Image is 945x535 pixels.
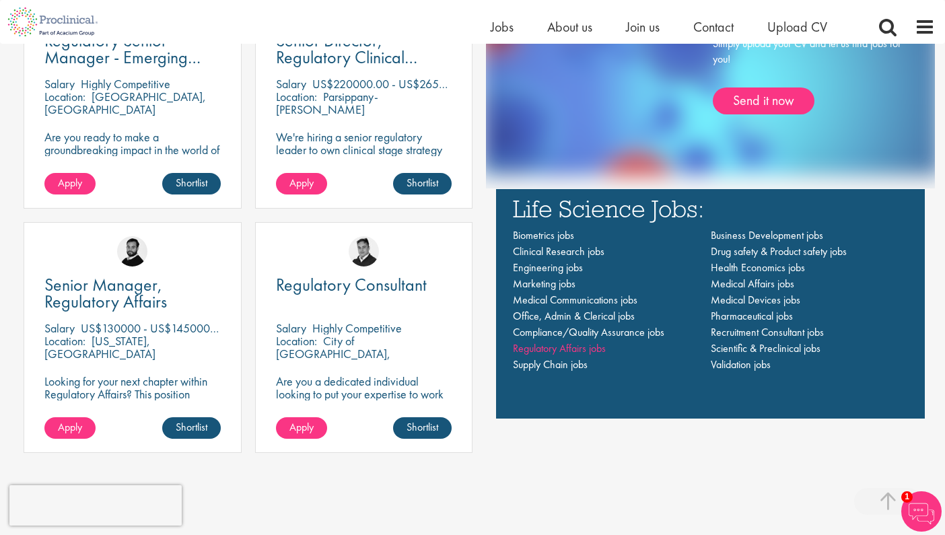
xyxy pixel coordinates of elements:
a: Upload CV [767,18,827,36]
nav: Main navigation [513,227,908,373]
span: Apply [58,420,82,434]
a: Apply [276,173,327,194]
span: Senior Director, Regulatory Clinical Strategy [276,29,417,85]
p: Are you ready to make a groundbreaking impact in the world of biotechnology? Join a growing compa... [44,131,221,194]
a: Shortlist [393,173,452,194]
a: Clinical Research jobs [513,244,604,258]
a: Drug safety & Product safety jobs [711,244,847,258]
a: Apply [44,417,96,439]
a: Recruitment Consultant jobs [711,325,824,339]
a: Regulatory Consultant [276,277,452,293]
a: Shortlist [162,417,221,439]
span: Location: [276,333,317,349]
p: Looking for your next chapter within Regulatory Affairs? This position leading projects and worki... [44,375,221,439]
span: Apply [289,176,314,190]
iframe: reCAPTCHA [9,485,182,526]
p: We're hiring a senior regulatory leader to own clinical stage strategy across multiple programs. [276,131,452,169]
a: Medical Devices jobs [711,293,800,307]
a: Marketing jobs [513,277,575,291]
a: Validation jobs [711,357,771,371]
span: 1 [901,491,913,503]
a: Regulatory Senior Manager - Emerging Markets [44,32,221,66]
a: Senior Director, Regulatory Clinical Strategy [276,32,452,66]
p: US$220000.00 - US$265000 per annum + Highly Competitive Salary [312,76,644,92]
a: Apply [44,173,96,194]
a: Supply Chain jobs [513,357,588,371]
span: Salary [276,76,306,92]
a: Scientific & Preclinical jobs [711,341,820,355]
a: Shortlist [162,173,221,194]
span: Location: [44,89,85,104]
div: Simply upload your CV and let us find jobs for you! [713,36,901,114]
a: Medical Affairs jobs [711,277,794,291]
p: Highly Competitive [312,320,402,336]
a: Apply [276,417,327,439]
a: Engineering jobs [513,260,583,275]
a: Medical Communications jobs [513,293,637,307]
span: Salary [276,320,306,336]
a: Compliance/Quality Assurance jobs [513,325,664,339]
span: Apply [58,176,82,190]
p: Highly Competitive [81,76,170,92]
a: Business Development jobs [711,228,823,242]
a: Biometrics jobs [513,228,574,242]
span: Regulatory Consultant [276,273,427,296]
p: Are you a dedicated individual looking to put your expertise to work fully flexibly in a remote p... [276,375,452,452]
span: Salary [44,320,75,336]
a: Regulatory Affairs jobs [513,341,606,355]
a: Office, Admin & Clerical jobs [513,309,635,323]
span: Apply [289,420,314,434]
a: Health Economics jobs [711,260,805,275]
span: Senior Manager, Regulatory Affairs [44,273,167,313]
span: Regulatory Senior Manager - Emerging Markets [44,29,201,85]
img: Chatbot [901,491,942,532]
p: [US_STATE], [GEOGRAPHIC_DATA] [44,333,155,361]
span: Location: [44,333,85,349]
a: Pharmaceutical jobs [711,309,793,323]
a: Shortlist [393,417,452,439]
a: Send it now [713,87,814,114]
p: [GEOGRAPHIC_DATA], [GEOGRAPHIC_DATA] [44,89,206,117]
h3: Life Science Jobs: [513,196,908,221]
p: City of [GEOGRAPHIC_DATA], [GEOGRAPHIC_DATA] [276,333,390,374]
img: Peter Duvall [349,236,379,266]
span: Salary [44,76,75,92]
p: US$130000 - US$145000 per annum [81,320,261,336]
img: Nick Walker [117,236,147,266]
a: Jobs [491,18,514,36]
a: Contact [693,18,734,36]
span: Location: [276,89,317,104]
a: Senior Manager, Regulatory Affairs [44,277,221,310]
p: Parsippany-[PERSON_NAME][GEOGRAPHIC_DATA], [GEOGRAPHIC_DATA] [276,89,390,143]
a: Join us [626,18,660,36]
a: About us [547,18,592,36]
